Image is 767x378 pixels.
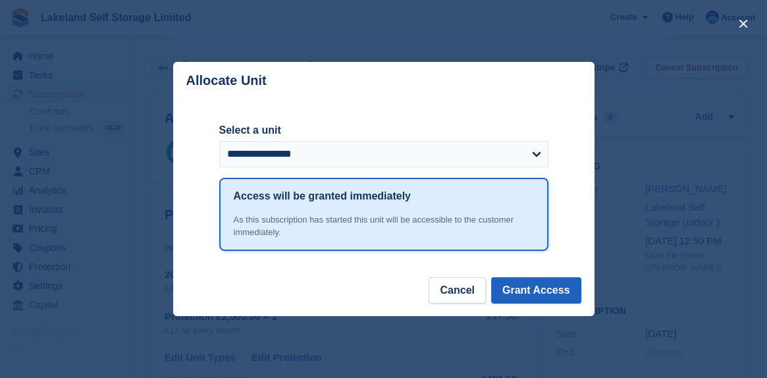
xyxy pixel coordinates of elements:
[234,188,411,204] h1: Access will be granted immediately
[219,122,548,138] label: Select a unit
[429,277,485,304] button: Cancel
[186,73,267,88] p: Allocate Unit
[733,13,754,34] button: close
[491,277,581,304] button: Grant Access
[234,213,534,239] div: As this subscription has started this unit will be accessible to the customer immediately.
